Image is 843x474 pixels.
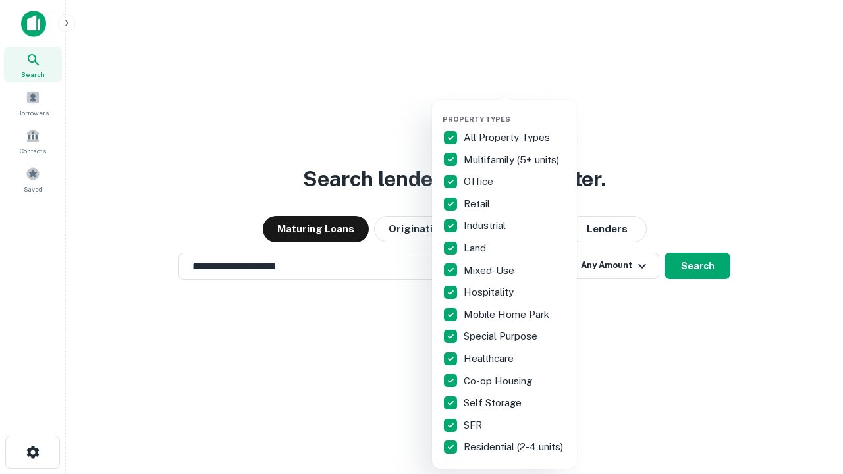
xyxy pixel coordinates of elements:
span: Property Types [443,115,510,123]
p: Special Purpose [464,329,540,344]
p: Residential (2-4 units) [464,439,566,455]
p: Industrial [464,218,508,234]
p: Office [464,174,496,190]
p: Multifamily (5+ units) [464,152,562,168]
p: Land [464,240,489,256]
p: SFR [464,417,485,433]
p: Healthcare [464,351,516,367]
p: All Property Types [464,130,553,145]
p: Retail [464,196,493,212]
p: Co-op Housing [464,373,535,389]
p: Mobile Home Park [464,307,552,323]
p: Mixed-Use [464,263,517,278]
p: Hospitality [464,284,516,300]
iframe: Chat Widget [777,369,843,432]
p: Self Storage [464,395,524,411]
